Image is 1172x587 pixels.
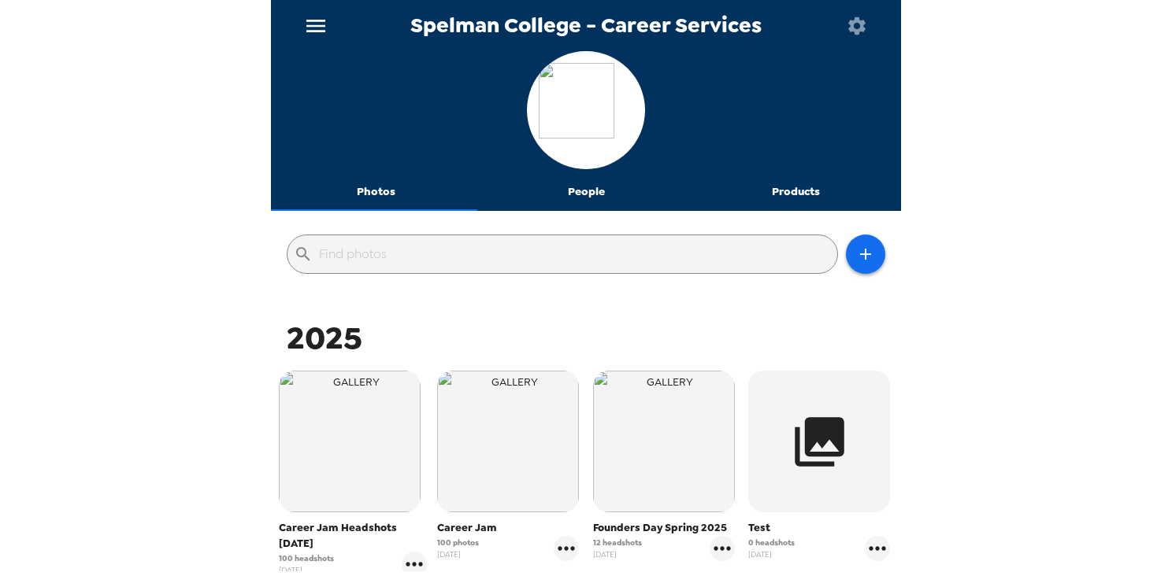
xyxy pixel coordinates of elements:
span: 2025 [287,317,362,359]
span: [DATE] [437,548,479,560]
button: gallery menu [402,552,427,577]
button: Photos [271,173,481,211]
span: Spelman College - Career Services [410,15,762,36]
span: Career Jam [437,520,579,536]
button: gallery menu [710,536,735,561]
span: Founders Day Spring 2025 [593,520,735,536]
span: Career Jam Headshots [DATE] [279,520,427,552]
button: Products [691,173,901,211]
button: gallery menu [554,536,579,561]
img: org logo [539,63,633,157]
span: [DATE] [593,548,642,560]
span: 100 photos [437,537,479,548]
img: gallery [279,371,421,512]
span: 100 headshots [279,552,334,564]
button: People [481,173,692,211]
img: gallery [437,371,579,512]
button: gallery menu [865,536,890,561]
span: [DATE] [748,548,795,560]
input: Find photos [319,242,831,267]
span: Test [748,520,890,536]
span: 0 headshots [748,537,795,548]
span: 12 headshots [593,537,642,548]
span: [DATE] [279,564,334,576]
img: gallery [593,371,735,512]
